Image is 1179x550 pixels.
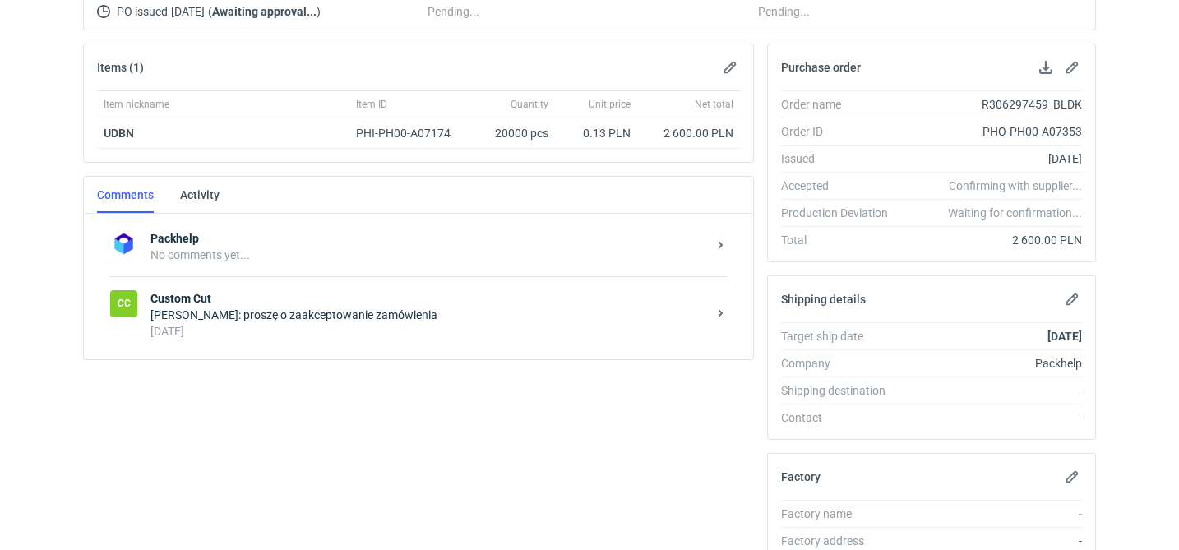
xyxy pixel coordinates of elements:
span: Quantity [511,98,548,111]
div: PO issued [97,2,421,21]
strong: Awaiting approval... [212,5,317,18]
div: Target ship date [781,328,901,344]
span: ) [317,5,321,18]
h2: Purchase order [781,61,861,74]
h2: Factory [781,470,821,483]
div: 2 600.00 PLN [901,232,1082,248]
div: - [901,506,1082,522]
strong: Packhelp [150,230,707,247]
div: PHO-PH00-A07353 [901,123,1082,140]
div: Packhelp [901,355,1082,372]
h2: Items (1) [97,61,144,74]
strong: [DATE] [1047,330,1082,343]
img: Packhelp [110,230,137,257]
button: Download PO [1036,58,1056,77]
div: Contact [781,409,901,426]
div: 20000 pcs [473,118,555,149]
div: Custom Cut [110,290,137,317]
em: Confirming with supplier... [949,179,1082,192]
div: Order ID [781,123,901,140]
div: Pending... [758,2,1082,21]
div: - [901,533,1082,549]
div: Order name [781,96,901,113]
span: ( [208,5,212,18]
div: [DATE] [901,150,1082,167]
div: Factory address [781,533,901,549]
div: [PERSON_NAME]: proszę o zaakceptowanie zamówienia [150,307,707,323]
div: R306297459_BLDK [901,96,1082,113]
figcaption: CC [110,290,137,317]
span: Item nickname [104,98,169,111]
div: Shipping destination [781,382,901,399]
div: Issued [781,150,901,167]
span: Unit price [589,98,631,111]
em: Waiting for confirmation... [948,205,1082,221]
div: 2 600.00 PLN [644,125,733,141]
div: - [901,382,1082,399]
div: Factory name [781,506,901,522]
div: Total [781,232,901,248]
div: Accepted [781,178,901,194]
a: Comments [97,177,154,213]
button: Edit factory details [1062,467,1082,487]
h2: Shipping details [781,293,866,306]
div: No comments yet... [150,247,707,263]
span: Net total [695,98,733,111]
div: Company [781,355,901,372]
div: - [901,409,1082,426]
span: Pending... [428,2,479,21]
a: Activity [180,177,220,213]
span: [DATE] [171,2,205,21]
button: Edit items [720,58,740,77]
div: PHI-PH00-A07174 [356,125,466,141]
a: UDBN [104,127,134,140]
strong: Custom Cut [150,290,707,307]
div: Production Deviation [781,205,901,221]
span: Item ID [356,98,387,111]
div: 0.13 PLN [562,125,631,141]
div: [DATE] [150,323,707,340]
button: Edit shipping details [1062,289,1082,309]
button: Edit purchase order [1062,58,1082,77]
